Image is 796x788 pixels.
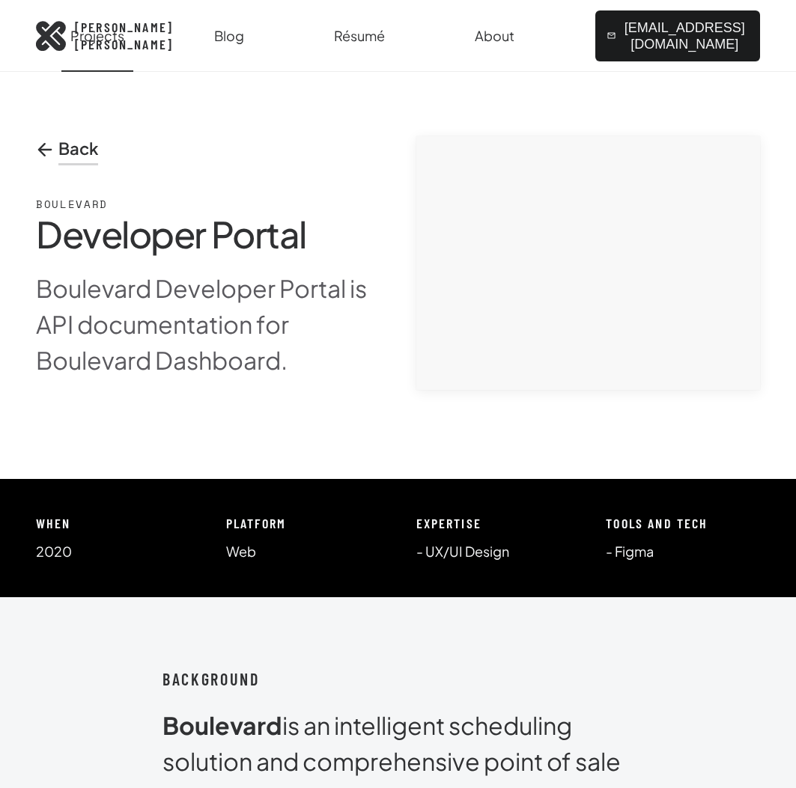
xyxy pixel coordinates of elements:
h6: Expertise [416,515,571,532]
p: Boulevard Developer Portal is API documentation for Boulevard Dashboard. [36,270,380,378]
li: UX/UI Design [425,541,571,561]
a: Back [36,136,98,165]
h1: Developer Portal [36,212,380,257]
div: Boulevard [36,196,380,212]
strong: Boulevard [162,710,282,740]
a: [PERSON_NAME][PERSON_NAME] [36,19,173,52]
h2: Background [162,669,634,690]
li: Web [226,541,380,561]
button: [EMAIL_ADDRESS][DOMAIN_NAME] [595,10,760,61]
h6: When [36,515,190,532]
li: Figma [615,541,760,561]
span: Back [36,136,98,161]
h6: Platform [226,515,380,532]
span: [EMAIL_ADDRESS][DOMAIN_NAME] [607,19,748,52]
h6: Tools and Tech [606,515,760,532]
li: 2020 [36,541,190,561]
